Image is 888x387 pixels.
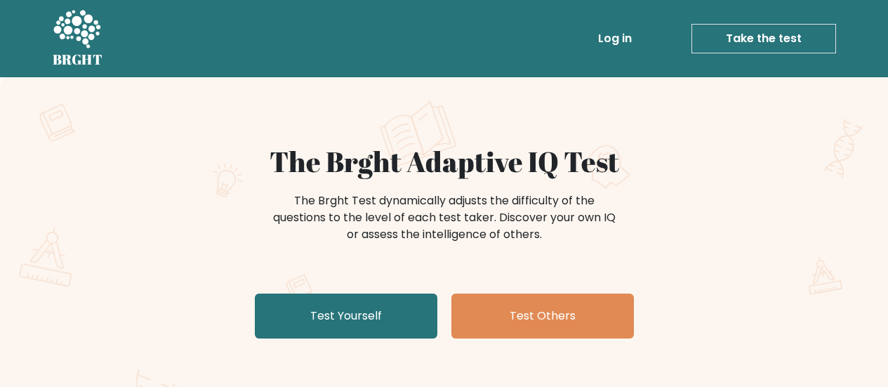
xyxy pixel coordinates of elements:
a: Log in [592,25,637,53]
a: BRGHT [53,6,103,72]
div: The Brght Test dynamically adjusts the difficulty of the questions to the level of each test take... [269,192,620,243]
h1: The Brght Adaptive IQ Test [102,145,787,178]
a: Test Yourself [255,294,437,339]
a: Test Others [451,294,634,339]
h5: BRGHT [53,51,103,68]
a: Take the test [691,24,836,53]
